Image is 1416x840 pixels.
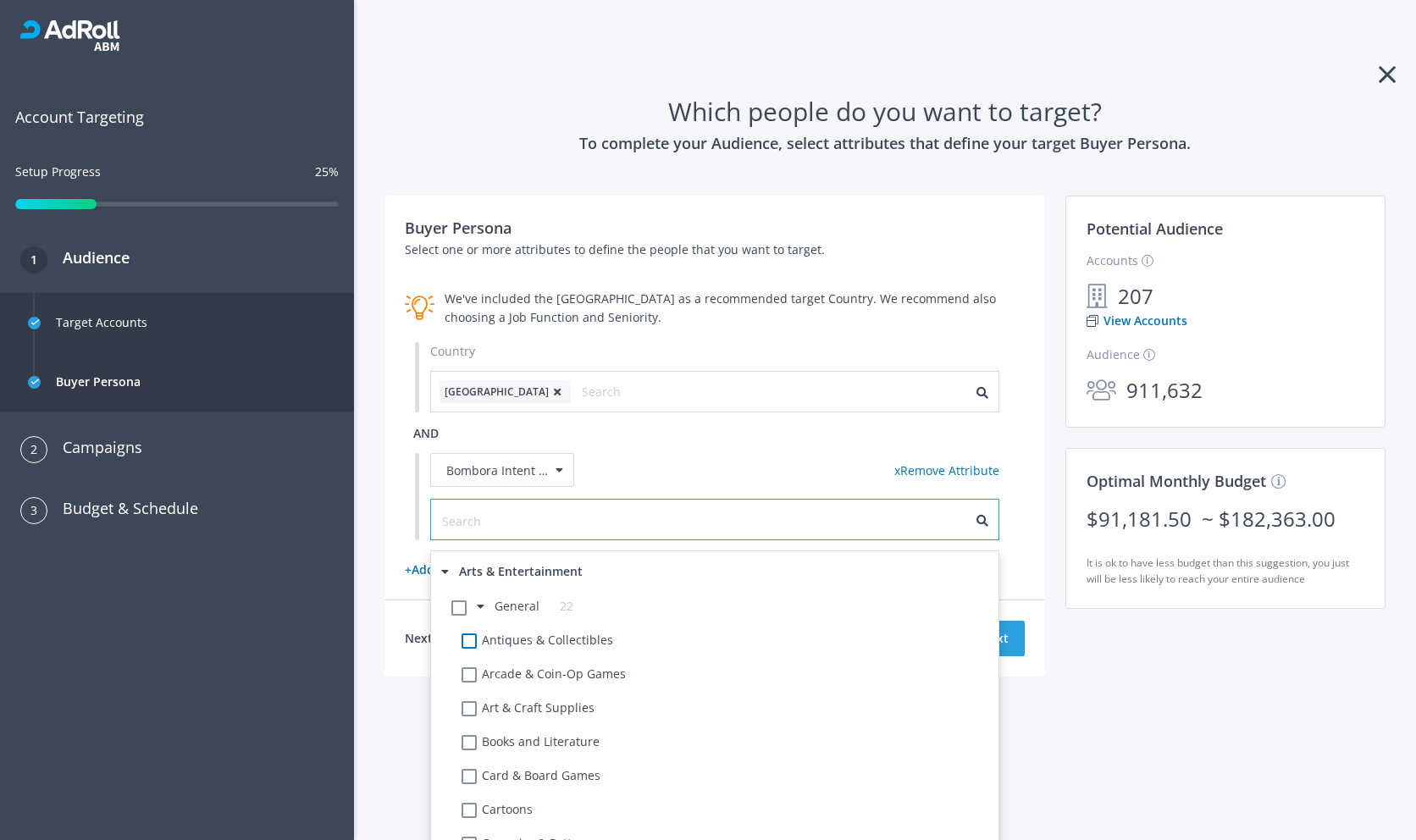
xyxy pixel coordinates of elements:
[15,163,101,196] div: Setup Progress
[1087,312,1187,330] a: View Accounts
[1116,374,1213,406] span: 911,632
[56,302,147,343] div: Target Accounts
[560,598,573,614] span: 22
[384,91,1386,131] h1: Which people do you want to target?
[445,380,549,404] span: [GEOGRAPHIC_DATA]
[445,290,1025,327] div: We've included the [GEOGRAPHIC_DATA] as a recommended target Country. We recommend also choosing ...
[894,462,999,478] a: x Remove Attribute
[405,216,1025,240] h3: Buyer Persona
[315,163,339,181] div: 25%
[30,436,37,463] span: 2
[1087,555,1364,588] h5: It is ok to have less budget than this suggestion, you just will be less likely to reach your ent...
[487,800,533,819] label: Cartoons
[56,362,141,402] div: Buyer Persona
[1087,251,1153,270] label: Accounts
[430,453,574,487] div: Bombora Intent Topics
[405,240,1025,259] p: Select one or more attributes to define the people that you want to target.
[413,425,439,441] span: and
[1087,503,1098,535] div: $
[430,342,475,361] label: Country
[1087,345,1155,364] label: Audience
[487,699,595,717] label: Art & Craft Supplies
[15,105,339,129] span: Account Targeting
[582,380,733,404] input: Search
[20,20,334,51] div: RollWorks
[1108,280,1164,312] span: 207
[1098,503,1192,535] div: 91,181.50
[47,246,130,269] h3: Audience
[487,732,600,751] label: Books and Literature
[1087,471,1271,491] span: Optimal Monthly Budget
[1202,503,1214,535] span: ~
[1219,503,1231,535] div: $
[441,562,583,581] label: Arts & Entertainment
[30,497,37,524] span: 3
[1231,503,1336,535] div: 182,363.00
[487,665,626,683] label: Arcade & Coin-Op Games
[477,597,573,616] label: General
[405,629,503,648] h4: Next: Campaigns
[384,131,1386,155] h3: To complete your Audience, select attributes that define your target Buyer Persona.
[1087,217,1364,251] h3: Potential Audience
[442,511,594,530] input: Search
[405,561,540,577] a: + Add another attribute
[30,246,37,274] span: 1
[487,766,600,785] label: Card & Board Games
[47,435,142,459] h3: Campaigns
[487,631,613,649] label: Antiques & Collectibles
[47,496,198,520] h3: Budget & Schedule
